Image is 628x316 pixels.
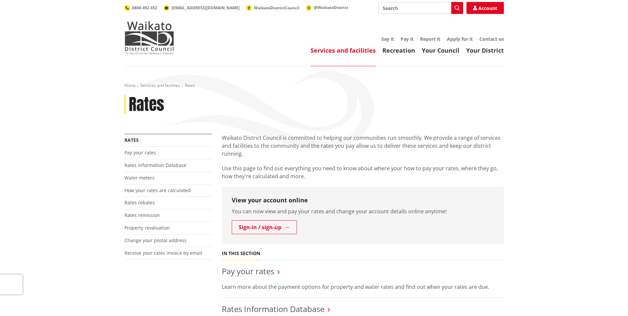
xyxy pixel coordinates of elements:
a: Contact us [479,36,504,42]
a: Your Council [422,46,459,54]
a: Water meters [124,175,155,181]
p: Use this page to find out everything you need to know about where your how to pay your rates, whe... [222,164,504,180]
a: Rates Information Database [124,162,186,168]
a: WaikatoDistrictCouncil [246,5,300,11]
p: Waikato District Council is committed to helping our communities run smoothly. We provide a range... [222,134,504,158]
a: Pay your rates [124,149,156,156]
a: Rates remission [124,212,160,218]
a: Recreation [382,46,415,54]
a: Apply for it [447,36,473,42]
a: Pay it [401,36,413,42]
a: Account [466,2,504,14]
a: Rates Information Database [222,303,324,314]
h3: View your account online [232,197,494,204]
a: Change your postal address [124,237,187,243]
a: Say it [381,36,394,42]
h1: Rates [129,95,164,114]
span: [EMAIL_ADDRESS][DOMAIN_NAME] [171,5,240,11]
h5: In this section [222,251,260,256]
span: @WaikatoDistrict [314,5,348,10]
a: Report it [420,36,440,42]
a: @WaikatoDistrict [306,5,348,10]
p: Learn more about the payment options for property and water rates and find out when your rates ar... [222,283,504,291]
a: Home [124,82,136,88]
span: Rates [185,82,195,88]
a: How your rates are calculated [124,187,191,193]
a: Your District [466,46,504,54]
a: Services and facilities [140,82,180,88]
input: Search input [378,2,463,14]
a: Services and facilities [311,46,376,54]
a: Sign-in / sign-up [232,220,297,234]
a: Receive your rates invoice by email [124,250,202,256]
img: Waikato District Council - Te Kaunihera aa Takiwaa o Waikato [124,21,174,54]
a: 0800 492 452 [124,5,157,11]
a: Property revaluation [124,225,170,231]
p: You can now view and pay your rates and change your account details online anytime! [232,207,494,215]
a: Rates rebates [124,199,155,206]
a: [EMAIL_ADDRESS][DOMAIN_NAME] [164,5,240,11]
span: 0800 492 452 [132,5,157,11]
a: Rates [124,137,139,143]
span: WaikatoDistrictCouncil [254,5,300,11]
nav: breadcrumb [124,83,504,88]
a: Pay your rates [222,266,274,277]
